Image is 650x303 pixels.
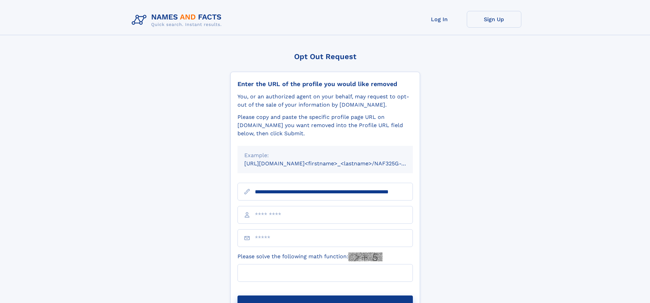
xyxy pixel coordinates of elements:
[237,252,382,261] label: Please solve the following math function:
[467,11,521,28] a: Sign Up
[412,11,467,28] a: Log In
[230,52,420,61] div: Opt Out Request
[244,160,426,167] small: [URL][DOMAIN_NAME]<firstname>_<lastname>/NAF325G-xxxxxxxx
[244,151,406,160] div: Example:
[237,113,413,138] div: Please copy and paste the specific profile page URL on [DOMAIN_NAME] you want removed into the Pr...
[129,11,227,29] img: Logo Names and Facts
[237,80,413,88] div: Enter the URL of the profile you would like removed
[237,93,413,109] div: You, or an authorized agent on your behalf, may request to opt-out of the sale of your informatio...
